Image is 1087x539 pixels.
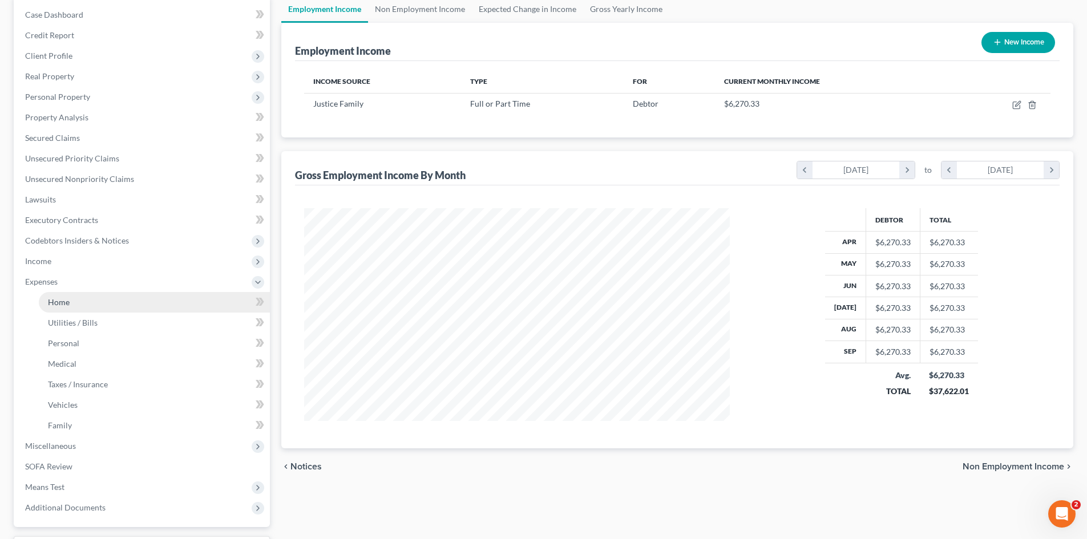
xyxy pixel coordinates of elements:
a: Medical [39,354,270,374]
a: Executory Contracts [16,210,270,230]
td: $6,270.33 [920,341,978,363]
span: Income [25,256,51,266]
span: Codebtors Insiders & Notices [25,236,129,245]
span: Medical [48,359,76,368]
a: Family [39,415,270,436]
td: $6,270.33 [920,275,978,297]
span: Justice Family [313,99,363,108]
span: Miscellaneous [25,441,76,451]
th: Total [920,208,978,231]
a: Case Dashboard [16,5,270,25]
div: $37,622.01 [929,386,969,397]
a: Secured Claims [16,128,270,148]
td: $6,270.33 [920,253,978,275]
div: $6,270.33 [875,281,911,292]
div: $6,270.33 [875,346,911,358]
a: Utilities / Bills [39,313,270,333]
i: chevron_right [1064,462,1073,471]
i: chevron_left [797,161,813,179]
i: chevron_left [281,462,290,471]
i: chevron_left [941,161,957,179]
a: Personal [39,333,270,354]
div: Employment Income [295,44,391,58]
button: New Income [981,32,1055,53]
th: [DATE] [825,297,866,319]
i: chevron_right [1044,161,1059,179]
td: $6,270.33 [920,297,978,319]
button: chevron_left Notices [281,462,322,471]
i: chevron_right [899,161,915,179]
div: TOTAL [875,386,911,397]
th: Apr [825,232,866,253]
span: Notices [290,462,322,471]
div: $6,270.33 [875,237,911,248]
span: Vehicles [48,400,78,410]
span: to [924,164,932,176]
th: Jun [825,275,866,297]
span: $6,270.33 [724,99,759,108]
span: Credit Report [25,30,74,40]
div: [DATE] [957,161,1044,179]
a: Credit Report [16,25,270,46]
span: Expenses [25,277,58,286]
a: SOFA Review [16,456,270,477]
td: $6,270.33 [920,319,978,341]
div: Gross Employment Income By Month [295,168,466,182]
span: Full or Part Time [470,99,530,108]
span: Lawsuits [25,194,56,204]
span: Client Profile [25,51,72,60]
span: Executory Contracts [25,215,98,225]
a: Vehicles [39,395,270,415]
div: Avg. [875,370,911,381]
span: Type [470,77,487,86]
span: Personal Property [25,92,90,102]
a: Unsecured Nonpriority Claims [16,169,270,189]
div: $6,270.33 [875,324,911,335]
th: Debtor [866,208,920,231]
span: 2 [1072,500,1081,509]
span: For [633,77,647,86]
span: Taxes / Insurance [48,379,108,389]
div: $6,270.33 [875,258,911,270]
span: Debtor [633,99,658,108]
th: May [825,253,866,275]
span: SOFA Review [25,461,72,471]
span: Home [48,297,70,307]
span: Unsecured Nonpriority Claims [25,174,134,184]
td: $6,270.33 [920,232,978,253]
span: Case Dashboard [25,10,83,19]
div: $6,270.33 [929,370,969,381]
span: Additional Documents [25,502,106,512]
span: Personal [48,338,79,348]
span: Means Test [25,482,64,492]
a: Taxes / Insurance [39,374,270,395]
button: Non Employment Income chevron_right [963,462,1073,471]
th: Sep [825,341,866,363]
span: Non Employment Income [963,462,1064,471]
span: Current Monthly Income [724,77,820,86]
span: Real Property [25,71,74,81]
span: Utilities / Bills [48,318,98,327]
div: $6,270.33 [875,302,911,314]
span: Secured Claims [25,133,80,143]
span: Income Source [313,77,370,86]
iframe: Intercom live chat [1048,500,1076,528]
a: Lawsuits [16,189,270,210]
a: Property Analysis [16,107,270,128]
span: Property Analysis [25,112,88,122]
a: Home [39,292,270,313]
span: Unsecured Priority Claims [25,153,119,163]
th: Aug [825,319,866,341]
span: Family [48,420,72,430]
div: [DATE] [813,161,900,179]
a: Unsecured Priority Claims [16,148,270,169]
